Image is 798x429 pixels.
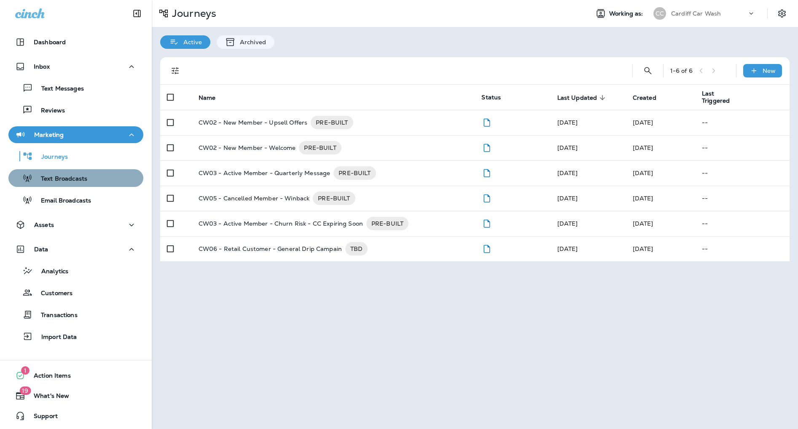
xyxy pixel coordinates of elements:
[633,94,656,101] span: Created
[199,166,330,180] p: CW03 - Active Member - Quarterly Message
[236,39,266,45] p: Archived
[609,10,645,17] span: Working as:
[8,387,143,404] button: 19What's New
[8,284,143,301] button: Customers
[557,144,578,152] span: Mike Dame
[8,169,143,187] button: Text Broadcasts
[19,386,31,395] span: 19
[33,153,68,161] p: Journeys
[702,90,755,104] span: Last Triggered
[366,217,408,230] div: PRE-BUILT
[313,192,355,205] div: PRE-BUILT
[311,118,353,127] span: PRE-BUILT
[199,242,342,256] p: CW06 - Retail Customer - General Drip Campain
[32,197,91,205] p: Email Broadcasts
[345,245,368,253] span: TBD
[557,94,597,101] span: Last Updated
[313,194,355,203] span: PRE-BUILT
[199,94,227,101] span: Name
[33,85,84,93] p: Text Messages
[21,366,30,375] span: 1
[702,195,783,202] p: --
[32,312,78,320] p: Transactions
[557,169,578,177] span: Mike Dame
[702,245,783,252] p: --
[557,119,578,126] span: Mike Dame
[167,62,184,79] button: Filters
[774,6,790,21] button: Settings
[8,328,143,345] button: Import Data
[702,90,744,104] span: Last Triggered
[333,169,376,177] span: PRE-BUILT
[481,244,492,252] span: Draft
[653,7,666,20] div: CC
[169,7,216,20] p: Journeys
[557,245,578,253] span: Mike Dame
[702,170,783,176] p: --
[557,94,608,101] span: Last Updated
[481,168,492,176] span: Draft
[639,62,656,79] button: Search Journeys
[199,192,310,205] p: CW05 - Cancelled Member - Winback
[8,191,143,209] button: Email Broadcasts
[311,116,353,129] div: PRE-BUILT
[8,262,143,280] button: Analytics
[702,119,783,126] p: --
[8,58,143,75] button: Inbox
[481,194,492,201] span: Draft
[633,169,653,177] span: Mike Dame
[633,220,653,227] span: Mike Dame
[671,10,721,17] p: Cardiff Car Wash
[34,63,50,70] p: Inbox
[333,166,376,180] div: PRE-BUILT
[33,333,77,341] p: Import Data
[32,175,87,183] p: Text Broadcasts
[25,413,58,423] span: Support
[8,101,143,119] button: Reviews
[8,79,143,97] button: Text Messages
[8,147,143,165] button: Journeys
[199,217,363,230] p: CW03 - Active Member - Churn Risk - CC Expiring Soon
[8,408,143,424] button: Support
[481,93,501,101] span: Status
[34,221,54,228] p: Assets
[702,144,783,151] p: --
[670,67,693,74] div: 1 - 6 of 6
[25,392,69,402] span: What's New
[633,94,667,101] span: Created
[32,290,73,298] p: Customers
[8,216,143,233] button: Assets
[8,34,143,51] button: Dashboard
[33,268,68,276] p: Analytics
[299,141,341,155] div: PRE-BUILT
[8,306,143,323] button: Transactions
[763,67,776,74] p: New
[299,144,341,152] span: PRE-BUILT
[481,118,492,125] span: Draft
[633,144,653,152] span: Mike Dame
[557,220,578,227] span: Mike Dame
[125,5,149,22] button: Collapse Sidebar
[345,242,368,256] div: TBD
[633,245,653,253] span: Mike Dame
[633,195,653,202] span: Mike Dame
[557,195,578,202] span: Mike Dame
[179,39,202,45] p: Active
[481,143,492,151] span: Draft
[702,220,783,227] p: --
[199,94,216,101] span: Name
[481,219,492,226] span: Draft
[25,372,71,382] span: Action Items
[199,141,296,155] p: CW02 - New Member - Welcome
[32,107,65,115] p: Reviews
[633,119,653,126] span: Mike Dame
[8,367,143,384] button: 1Action Items
[34,246,48,253] p: Data
[8,241,143,258] button: Data
[199,116,308,129] p: CW02 - New Member - Upsell Offers
[34,39,66,45] p: Dashboard
[34,131,64,138] p: Marketing
[366,219,408,228] span: PRE-BUILT
[8,126,143,143] button: Marketing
